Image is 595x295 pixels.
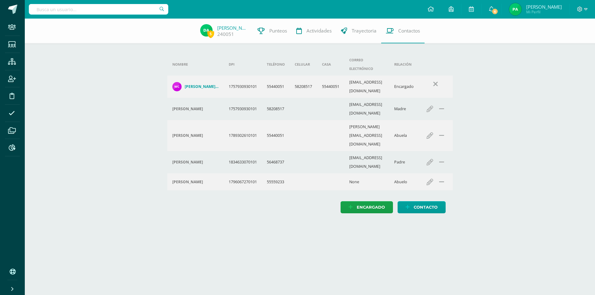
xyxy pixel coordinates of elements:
a: [PERSON_NAME] [217,25,248,31]
input: Busca un usuario... [29,4,168,15]
td: Abuelo [389,173,419,190]
a: 240051 [217,31,234,37]
td: 1757930930101 [224,98,262,120]
td: Padre [389,151,419,173]
div: Luis Eduardo Rodas Saldarriaga [172,160,219,165]
th: DPI [224,53,262,76]
td: 1796067270101 [224,173,262,190]
th: Nombre [167,53,224,76]
td: Abuela [389,120,419,151]
td: Madre [389,98,419,120]
span: 5 [207,30,214,38]
td: 58208517 [262,98,290,120]
div: Marlene Irene Lopez Vasquez [172,133,219,138]
td: 55559233 [262,173,290,190]
td: 1789302610101 [224,120,262,151]
h4: [PERSON_NAME] [172,180,203,184]
h4: [PERSON_NAME] Campos [PERSON_NAME] [185,84,219,89]
td: 56468737 [262,151,290,173]
a: Trayectoria [336,19,381,43]
td: 58208517 [290,76,317,98]
th: Teléfono [262,53,290,76]
span: Actividades [306,28,332,34]
td: [EMAIL_ADDRESS][DOMAIN_NAME] [344,98,389,120]
h4: [PERSON_NAME] [172,133,203,138]
td: Encargado [389,76,419,98]
h4: [PERSON_NAME] [172,106,203,111]
a: [PERSON_NAME] Campos [PERSON_NAME] [172,82,219,91]
a: Encargado [341,201,393,213]
img: bd50478b7cc89f0483a1b4db79d61e41.png [172,82,182,91]
td: 55440051 [262,76,290,98]
span: Contacto [414,202,438,213]
div: Wendalyn Campos [172,106,219,111]
span: Encargado [357,202,385,213]
span: Trayectoria [352,28,377,34]
td: 55440051 [262,120,290,151]
td: [EMAIL_ADDRESS][DOMAIN_NAME] [344,151,389,173]
span: Punteos [269,28,287,34]
span: [PERSON_NAME] [526,4,562,10]
span: Mi Perfil [526,9,562,15]
td: 1834633070101 [224,151,262,173]
td: [EMAIL_ADDRESS][DOMAIN_NAME] [344,76,389,98]
td: [PERSON_NAME][EMAIL_ADDRESS][DOMAIN_NAME] [344,120,389,151]
img: 7953efc8cd54f7e772dcf0fcbad47300.png [200,24,213,37]
th: Relación [389,53,419,76]
td: 1757930930101 [224,76,262,98]
div: Armando Campos [172,180,219,184]
a: Punteos [253,19,292,43]
a: Contactos [381,19,425,43]
a: Actividades [292,19,336,43]
a: Contacto [398,201,446,213]
th: Correo electrónico [344,53,389,76]
span: 6 [491,8,498,15]
th: Celular [290,53,317,76]
td: 55440051 [317,76,344,98]
span: Contactos [398,28,420,34]
h4: [PERSON_NAME] [172,160,203,165]
td: None [344,173,389,190]
th: Casa [317,53,344,76]
img: ea606af391f2c2e5188f5482682bdea3.png [509,3,522,15]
